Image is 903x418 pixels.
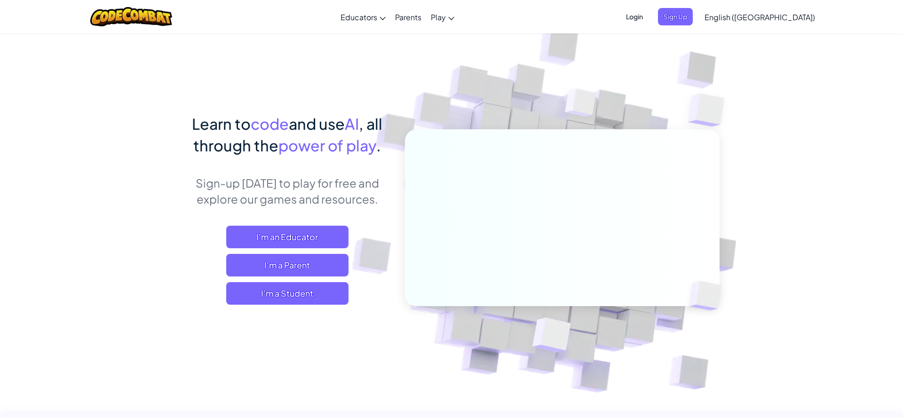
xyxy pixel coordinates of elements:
button: Sign Up [658,8,693,25]
span: power of play [278,136,376,155]
a: English ([GEOGRAPHIC_DATA]) [700,4,820,30]
button: I'm a Student [226,282,349,305]
span: Educators [341,12,377,22]
a: Play [426,4,459,30]
img: Overlap cubes [669,71,751,150]
a: Educators [336,4,390,30]
span: Learn to [192,114,251,133]
img: Overlap cubes [509,298,594,376]
p: Sign-up [DATE] to play for free and explore our games and resources. [183,175,391,207]
span: English ([GEOGRAPHIC_DATA]) [705,12,815,22]
span: and use [289,114,345,133]
span: AI [345,114,359,133]
a: Parents [390,4,426,30]
span: . [376,136,381,155]
a: I'm a Parent [226,254,349,276]
img: Overlap cubes [547,70,615,140]
span: Play [431,12,446,22]
button: Login [620,8,649,25]
a: I'm an Educator [226,226,349,248]
img: CodeCombat logo [90,7,173,26]
img: Overlap cubes [673,261,744,330]
span: code [251,114,289,133]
